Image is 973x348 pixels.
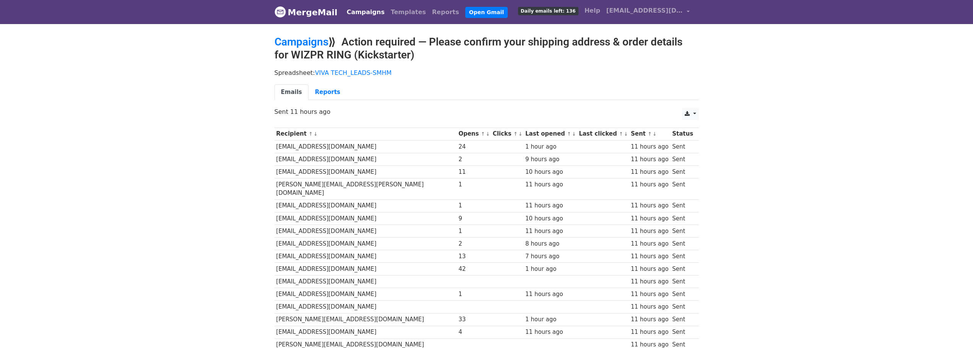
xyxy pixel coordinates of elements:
div: 1 [458,227,489,236]
td: Sent [670,153,695,165]
div: 1 hour ago [525,142,575,151]
div: 24 [458,142,489,151]
img: MergeMail logo [275,6,286,18]
div: 11 hours ago [631,290,669,299]
div: 1 [458,290,489,299]
div: 11 [458,168,489,176]
div: 8 hours ago [525,240,575,248]
div: 11 hours ago [631,265,669,274]
div: 11 hours ago [631,180,669,189]
div: 11 hours ago [631,201,669,210]
td: [PERSON_NAME][EMAIL_ADDRESS][DOMAIN_NAME] [275,313,457,326]
div: 2 [458,240,489,248]
td: [EMAIL_ADDRESS][DOMAIN_NAME] [275,326,457,338]
td: [EMAIL_ADDRESS][DOMAIN_NAME] [275,263,457,275]
a: ↑ [619,131,623,137]
a: Emails [275,84,309,100]
td: [EMAIL_ADDRESS][DOMAIN_NAME] [275,225,457,237]
div: 4 [458,328,489,337]
a: ↓ [572,131,576,137]
a: ↓ [314,131,318,137]
div: 42 [458,265,489,274]
div: 1 [458,201,489,210]
div: 1 hour ago [525,265,575,274]
div: 11 hours ago [631,214,669,223]
div: 11 hours ago [631,240,669,248]
div: 11 hours ago [631,168,669,176]
td: [EMAIL_ADDRESS][DOMAIN_NAME] [275,301,457,313]
div: 11 hours ago [525,180,575,189]
div: 2 [458,155,489,164]
th: Sent [629,128,670,140]
td: Sent [670,326,695,338]
div: 11 hours ago [631,142,669,151]
div: 11 hours ago [631,252,669,261]
th: Opens [456,128,491,140]
td: [EMAIL_ADDRESS][DOMAIN_NAME] [275,199,457,212]
div: 33 [458,315,489,324]
div: 9 [458,214,489,223]
td: Sent [670,178,695,200]
p: Spreadsheet: [275,69,699,77]
a: VIVA TECH_LEADS-SMHM [315,69,392,76]
td: [EMAIL_ADDRESS][DOMAIN_NAME] [275,165,457,178]
div: 1 hour ago [525,315,575,324]
div: 11 hours ago [631,328,669,337]
a: Daily emails left: 136 [515,3,582,18]
a: ↑ [648,131,652,137]
a: [EMAIL_ADDRESS][DOMAIN_NAME] [603,3,693,21]
td: [EMAIL_ADDRESS][DOMAIN_NAME] [275,288,457,301]
a: Open Gmail [465,7,508,18]
td: [EMAIL_ADDRESS][DOMAIN_NAME] [275,275,457,288]
a: Campaigns [275,36,328,48]
td: Sent [670,250,695,263]
a: MergeMail [275,4,338,20]
div: 11 hours ago [631,227,669,236]
td: [PERSON_NAME][EMAIL_ADDRESS][PERSON_NAME][DOMAIN_NAME] [275,178,457,200]
a: ↓ [486,131,490,137]
a: ↓ [518,131,523,137]
div: 11 hours ago [631,315,669,324]
a: Help [582,3,603,18]
a: Reports [429,5,462,20]
div: 10 hours ago [525,168,575,176]
span: [EMAIL_ADDRESS][DOMAIN_NAME] [606,6,683,15]
td: [EMAIL_ADDRESS][DOMAIN_NAME] [275,237,457,250]
div: 10 hours ago [525,214,575,223]
div: 13 [458,252,489,261]
a: ↑ [567,131,571,137]
td: [EMAIL_ADDRESS][DOMAIN_NAME] [275,212,457,225]
h2: ⟫ Action required — Please confirm your shipping address & order details for WIZPR RING (Kickstar... [275,36,699,61]
div: 11 hours ago [525,227,575,236]
td: Sent [670,237,695,250]
td: Sent [670,301,695,313]
td: Sent [670,199,695,212]
div: 11 hours ago [631,303,669,311]
div: 7 hours ago [525,252,575,261]
th: Last opened [523,128,577,140]
a: ↑ [309,131,313,137]
div: 9 hours ago [525,155,575,164]
td: [EMAIL_ADDRESS][DOMAIN_NAME] [275,250,457,263]
th: Status [670,128,695,140]
span: Daily emails left: 136 [518,7,578,15]
th: Recipient [275,128,457,140]
th: Last clicked [577,128,629,140]
td: Sent [670,165,695,178]
a: Reports [309,84,347,100]
a: ↑ [481,131,485,137]
td: Sent [670,140,695,153]
div: 11 hours ago [525,328,575,337]
td: Sent [670,288,695,301]
td: Sent [670,263,695,275]
a: ↓ [653,131,657,137]
div: 11 hours ago [525,201,575,210]
a: Templates [388,5,429,20]
td: Sent [670,212,695,225]
a: Campaigns [344,5,388,20]
a: ↓ [624,131,628,137]
td: [EMAIL_ADDRESS][DOMAIN_NAME] [275,153,457,165]
p: Sent 11 hours ago [275,108,699,116]
td: Sent [670,275,695,288]
div: 11 hours ago [631,277,669,286]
